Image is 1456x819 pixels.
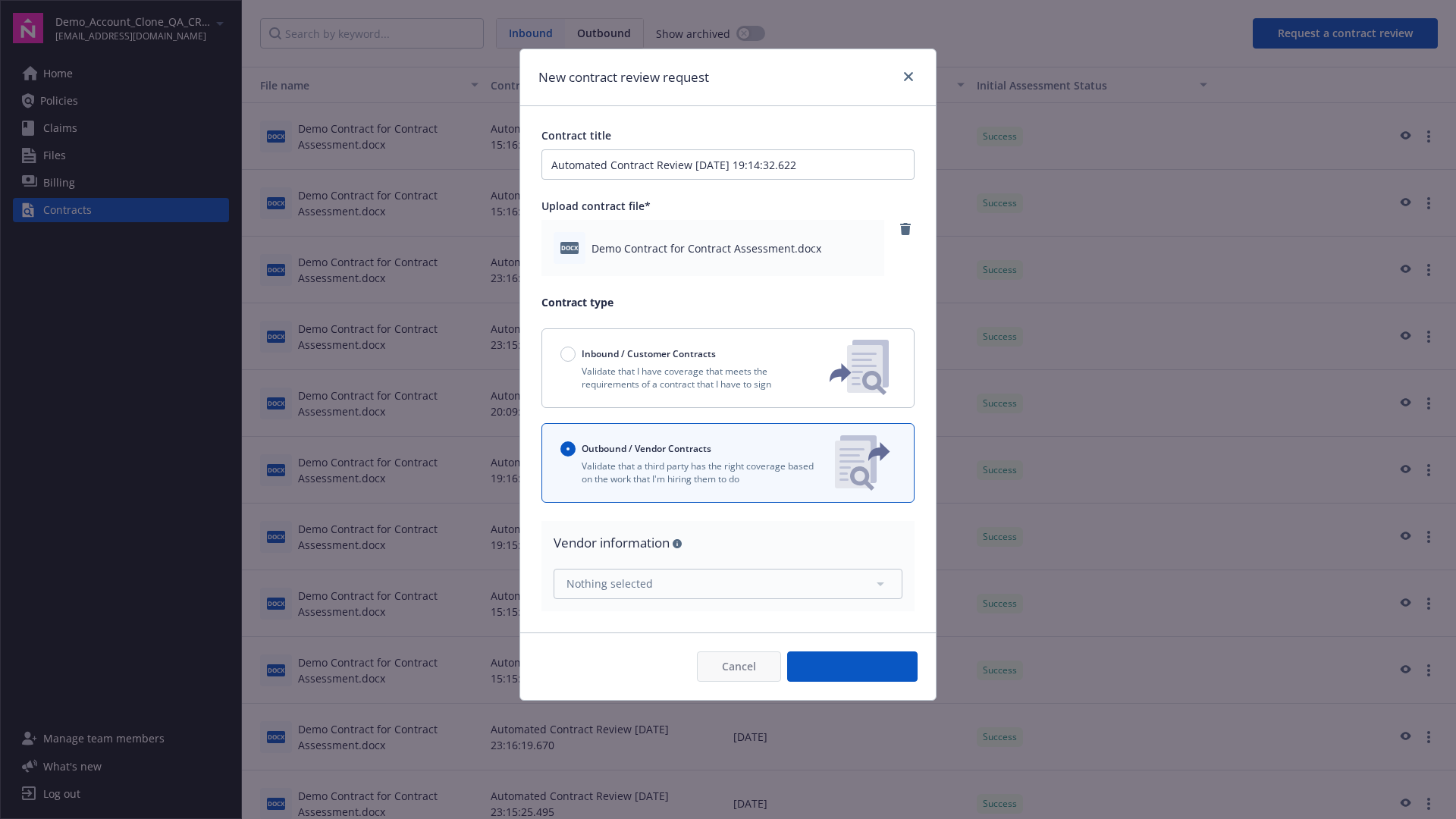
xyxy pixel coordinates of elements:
[722,659,756,673] span: Cancel
[591,240,821,256] span: Demo Contract for Contract Assessment.docx
[896,220,915,238] a: remove
[560,347,576,362] input: Inbound / Customer Contracts
[787,651,918,682] button: Submit request
[541,149,915,180] input: Enter a title for this contract
[541,128,611,143] span: Contract title
[538,67,709,87] h1: New contract review request
[560,242,579,253] span: docx
[554,533,902,553] div: Vendor information
[582,347,716,360] span: Inbound / Customer Contracts
[560,365,805,391] p: Validate that I have coverage that meets the requirements of a contract that I have to sign
[582,442,711,455] span: Outbound / Vendor Contracts
[541,294,915,310] p: Contract type
[812,659,893,673] span: Submit request
[554,569,902,599] button: Nothing selected
[541,328,915,408] button: Inbound / Customer ContractsValidate that I have coverage that meets the requirements of a contra...
[899,67,918,86] a: close
[560,441,576,457] input: Outbound / Vendor Contracts
[541,199,651,213] span: Upload contract file*
[697,651,781,682] button: Cancel
[560,460,823,485] p: Validate that a third party has the right coverage based on the work that I'm hiring them to do
[566,576,653,591] span: Nothing selected
[541,423,915,503] button: Outbound / Vendor ContractsValidate that a third party has the right coverage based on the work t...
